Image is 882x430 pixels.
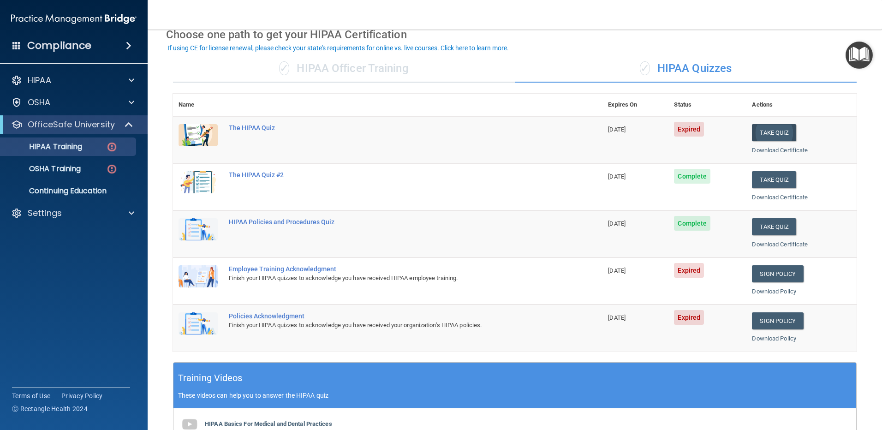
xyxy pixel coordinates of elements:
p: These videos can help you to answer the HIPAA quiz [178,392,852,399]
div: Finish your HIPAA quizzes to acknowledge you have received HIPAA employee training. [229,273,556,284]
img: danger-circle.6113f641.png [106,141,118,153]
div: The HIPAA Quiz [229,124,556,131]
th: Status [668,94,746,116]
span: Expired [674,122,704,137]
a: Download Policy [752,335,796,342]
div: HIPAA Officer Training [173,55,515,83]
a: Download Certificate [752,241,808,248]
div: Employee Training Acknowledgment [229,265,556,273]
span: [DATE] [608,220,626,227]
div: Policies Acknowledgment [229,312,556,320]
th: Name [173,94,223,116]
a: HIPAA [11,75,134,86]
div: Finish your HIPAA quizzes to acknowledge you have received your organization’s HIPAA policies. [229,320,556,331]
h4: Compliance [27,39,91,52]
a: Download Certificate [752,194,808,201]
p: HIPAA [28,75,51,86]
button: If using CE for license renewal, please check your state's requirements for online vs. live cours... [166,43,510,53]
th: Actions [746,94,857,116]
button: Take Quiz [752,171,796,188]
p: OSHA Training [6,164,81,173]
h5: Training Videos [178,370,243,386]
a: Download Certificate [752,147,808,154]
b: HIPAA Basics For Medical and Dental Practices [205,420,332,427]
span: Complete [674,169,710,184]
div: If using CE for license renewal, please check your state's requirements for online vs. live cours... [167,45,509,51]
span: Expired [674,263,704,278]
p: OfficeSafe University [28,119,115,130]
th: Expires On [602,94,668,116]
span: Expired [674,310,704,325]
span: [DATE] [608,173,626,180]
span: Ⓒ Rectangle Health 2024 [12,404,88,413]
p: OSHA [28,97,51,108]
div: The HIPAA Quiz #2 [229,171,556,179]
iframe: Drift Widget Chat Controller [722,364,871,401]
p: HIPAA Training [6,142,82,151]
button: Take Quiz [752,124,796,141]
div: HIPAA Policies and Procedures Quiz [229,218,556,226]
a: Terms of Use [12,391,50,400]
span: [DATE] [608,126,626,133]
p: Settings [28,208,62,219]
span: [DATE] [608,267,626,274]
span: ✓ [279,61,289,75]
p: Continuing Education [6,186,132,196]
a: Download Policy [752,288,796,295]
span: Complete [674,216,710,231]
a: OSHA [11,97,134,108]
button: Take Quiz [752,218,796,235]
div: Choose one path to get your HIPAA Certification [166,21,864,48]
span: [DATE] [608,314,626,321]
a: Sign Policy [752,265,803,282]
a: OfficeSafe University [11,119,134,130]
a: Settings [11,208,134,219]
span: ✓ [640,61,650,75]
div: HIPAA Quizzes [515,55,857,83]
a: Sign Policy [752,312,803,329]
button: Open Resource Center [846,42,873,69]
img: PMB logo [11,10,137,28]
img: danger-circle.6113f641.png [106,163,118,175]
a: Privacy Policy [61,391,103,400]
